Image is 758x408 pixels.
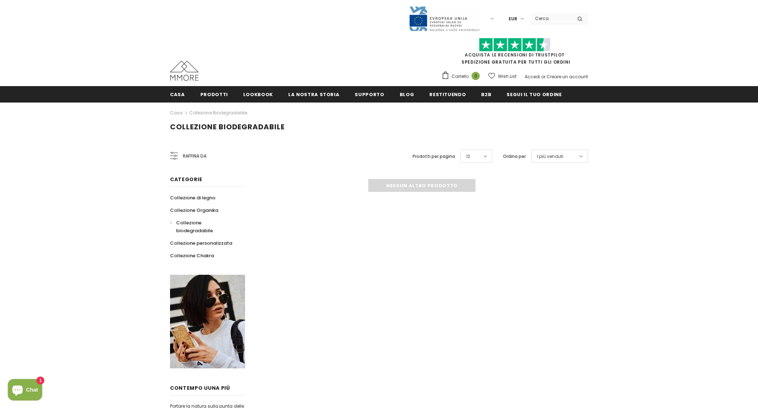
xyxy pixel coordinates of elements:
img: Fidati di Pilot Stars [479,38,550,52]
span: Categorie [170,176,202,183]
a: Prodotti [200,86,228,102]
span: Casa [170,91,185,98]
a: Collezione personalizzata [170,237,232,249]
a: La nostra storia [288,86,339,102]
a: Segui il tuo ordine [507,86,562,102]
img: Javni Razpis [409,6,480,32]
a: Acquista le recensioni di TrustPilot [465,52,565,58]
span: Collezione di legno [170,194,215,201]
a: Collezione Organika [170,204,218,217]
span: Prodotti [200,91,228,98]
span: Collezione personalizzata [170,240,232,247]
span: I più venduti [537,153,563,160]
a: Collezione biodegradabile [189,110,247,116]
span: Blog [400,91,414,98]
span: EUR [509,15,517,23]
a: Casa [170,86,185,102]
a: Lookbook [243,86,273,102]
a: Collezione Chakra [170,249,214,262]
label: Ordina per [503,153,526,160]
img: Casi MMORE [170,61,199,81]
a: Collezione biodegradabile [170,217,237,237]
span: Raffina da [183,152,206,160]
span: contempo uUna più [170,384,230,392]
span: Collezione Organika [170,207,218,214]
span: 0 [472,72,480,80]
span: Collezione Chakra [170,252,214,259]
span: supporto [355,91,384,98]
span: La nostra storia [288,91,339,98]
a: Wish List [488,70,517,83]
a: B2B [481,86,491,102]
span: B2B [481,91,491,98]
span: Segui il tuo ordine [507,91,562,98]
span: Collezione biodegradabile [170,122,285,132]
a: Javni Razpis [409,15,480,21]
span: Restituendo [429,91,466,98]
inbox-online-store-chat: Shopify online store chat [6,379,44,402]
a: Restituendo [429,86,466,102]
span: SPEDIZIONE GRATUITA PER TUTTI GLI ORDINI [442,41,588,65]
label: Prodotti per pagina [413,153,455,160]
a: Blog [400,86,414,102]
input: Search Site [531,13,572,24]
a: Accedi [525,74,540,80]
a: Carrello 0 [442,71,483,82]
a: supporto [355,86,384,102]
span: or [541,74,545,80]
span: Carrello [452,73,469,80]
a: Collezione di legno [170,191,215,204]
span: Lookbook [243,91,273,98]
span: 12 [466,153,470,160]
span: Wish List [498,73,517,80]
a: Casa [170,109,183,117]
span: Collezione biodegradabile [176,219,213,234]
a: Creare un account [547,74,588,80]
